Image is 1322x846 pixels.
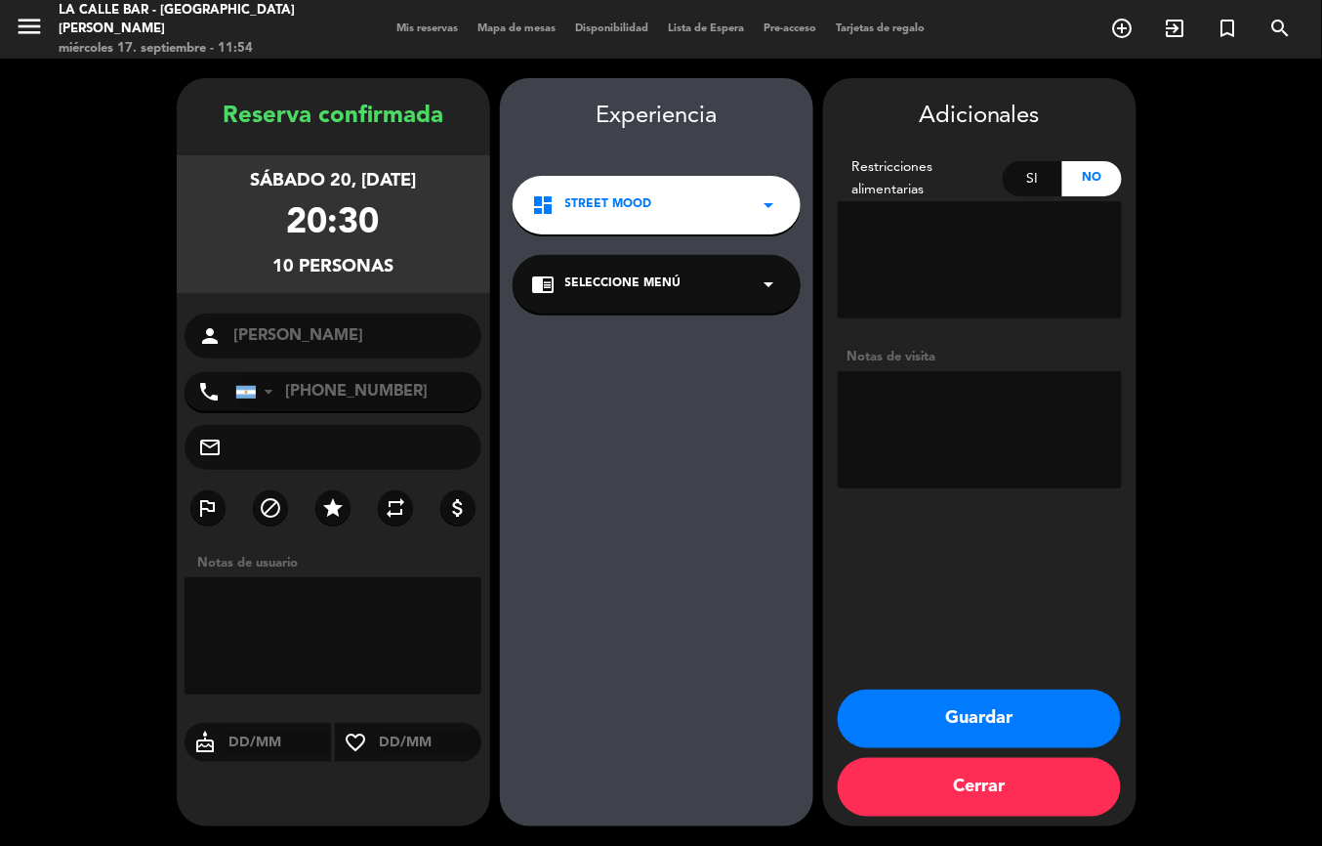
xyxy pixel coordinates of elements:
i: block [259,496,282,520]
i: attach_money [446,496,470,520]
i: phone [198,380,222,403]
input: DD/MM [378,731,482,755]
span: Seleccione Menú [565,275,682,294]
div: Notas de usuario [188,553,490,573]
i: outlined_flag [196,496,220,520]
input: DD/MM [227,731,332,755]
i: repeat [384,496,407,520]
i: cake [185,731,227,754]
i: person [199,324,223,348]
div: Notas de visita [838,347,1122,367]
i: arrow_drop_down [758,273,781,296]
i: search [1269,17,1293,40]
button: Guardar [838,690,1121,748]
i: chrome_reader_mode [532,273,556,296]
i: turned_in_not [1217,17,1240,40]
div: miércoles 17. septiembre - 11:54 [59,39,316,59]
div: Adicionales [838,98,1122,136]
div: Restricciones alimentarias [838,156,1004,201]
i: arrow_drop_down [758,193,781,217]
div: Si [1003,161,1062,196]
div: La Calle Bar - [GEOGRAPHIC_DATA][PERSON_NAME] [59,1,316,39]
span: Pre-acceso [755,23,827,34]
div: Experiencia [500,98,813,136]
span: STREET MOOD [565,195,652,215]
i: star [321,496,345,520]
i: add_circle_outline [1111,17,1135,40]
i: mail_outline [199,436,223,459]
span: Disponibilidad [566,23,659,34]
span: Mis reservas [388,23,469,34]
div: 20:30 [287,195,380,253]
div: No [1062,161,1122,196]
span: Mapa de mesas [469,23,566,34]
span: Tarjetas de regalo [827,23,935,34]
div: sábado 20, [DATE] [250,167,416,195]
div: Argentina: +54 [236,373,281,410]
i: exit_to_app [1164,17,1187,40]
div: 10 personas [272,253,393,281]
button: Cerrar [838,758,1121,817]
i: favorite_border [335,731,378,754]
button: menu [15,12,44,48]
i: menu [15,12,44,41]
div: Reserva confirmada [177,98,490,136]
i: dashboard [532,193,556,217]
span: Lista de Espera [659,23,755,34]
